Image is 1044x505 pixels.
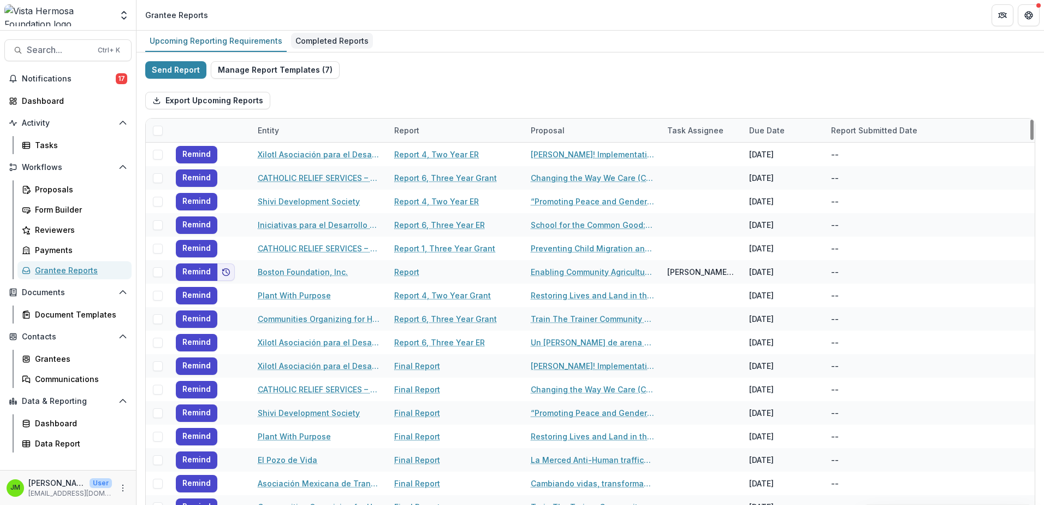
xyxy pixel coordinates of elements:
a: Final Report [394,360,440,372]
button: Notifications17 [4,70,132,87]
div: Grantee Reports [35,265,123,276]
div: Task Assignee [661,125,730,136]
div: -- [831,313,839,325]
a: Report [394,266,419,278]
a: Iniciativas para el Desarrollo de una Economía Alternativa y Solidaria, A. C. (IDEAS Comunitarias) [258,219,381,231]
div: Grantee Reports [145,9,208,21]
button: Remind [176,334,217,351]
div: Data Report [35,438,123,449]
button: Add to friends [217,263,235,281]
a: Reviewers [17,221,132,239]
div: -- [831,431,839,442]
div: -- [831,219,839,231]
a: Boston Foundation, Inc. [258,266,348,278]
button: Open Workflows [4,158,132,176]
button: More [116,481,129,495]
div: [DATE] [743,425,824,448]
img: Vista Hermosa Foundation logo [4,4,112,26]
div: -- [831,266,839,278]
div: -- [831,384,839,395]
a: Plant With Purpose [258,290,331,301]
a: Changing the Way We Care (CtWWC)- [GEOGRAPHIC_DATA] - [DEMOGRAPHIC_DATA] Relief Services [531,384,654,395]
div: Grantees [35,353,123,365]
div: Reviewers [35,224,123,236]
div: -- [831,337,839,348]
div: -- [831,454,839,466]
div: Proposals [35,184,123,195]
div: [DATE] [743,213,824,237]
a: Asociación Mexicana de Transformación Rural y Urbana A.C (Amextra, Inc.) [258,478,381,489]
button: Remind [176,451,217,469]
div: -- [831,149,839,160]
div: Task Assignee [661,119,743,142]
a: Xilotl Asociación para el Desarrollo Social A.C. [258,337,381,348]
a: Final Report [394,454,440,466]
a: Form Builder [17,201,132,219]
a: Communities Organizing for Haitian Engagement and Development (COFHED) [258,313,381,325]
div: -- [831,290,839,301]
button: Remind [176,287,217,304]
button: Remind [176,404,217,422]
div: Document Templates [35,309,123,320]
a: Report 4, Two Year Grant [394,290,491,301]
a: Restoring Lives and Land in the [GEOGRAPHIC_DATA] Border Region - Plant With Purpose [531,290,654,301]
div: [DATE] [743,260,824,284]
a: Report 1, Three Year Grant [394,243,495,254]
button: Remind [176,310,217,328]
div: [DATE] [743,448,824,472]
a: Dashboard [17,414,132,432]
button: Open Contacts [4,328,132,345]
div: -- [831,360,839,372]
a: Enabling Community Agricultural Production in [GEOGRAPHIC_DATA][PERSON_NAME] - Mouvman Peyizan 3e... [531,266,654,278]
div: -- [831,196,839,207]
a: Payments [17,241,132,259]
p: [PERSON_NAME] [28,477,85,489]
div: Report Submitted Date [824,119,961,142]
button: Open Documents [4,284,132,301]
a: Proposals [17,180,132,198]
div: Due Date [743,119,824,142]
div: Proposal [524,119,661,142]
div: Ctrl + K [96,44,122,56]
button: Partners [992,4,1013,26]
p: [EMAIL_ADDRESS][DOMAIN_NAME] [28,489,112,498]
div: [DATE] [743,354,824,378]
a: Report 6, Three Year ER [394,219,485,231]
button: Remind [176,263,217,281]
span: Activity [22,119,114,128]
div: [DATE] [743,143,824,166]
button: Send Report [145,61,206,79]
a: “Promoting Peace and Gender Justice in [GEOGRAPHIC_DATA] of [GEOGRAPHIC_DATA] through Women Led C... [531,196,654,207]
button: Manage Report Templates (7) [211,61,340,79]
p: User [90,478,112,488]
a: El Pozo de Vida [258,454,317,466]
div: [DATE] [743,284,824,307]
div: Entity [251,119,388,142]
a: “Promoting Peace and Gender Justice in [GEOGRAPHIC_DATA] of [GEOGRAPHIC_DATA] through Women Led C... [531,407,654,419]
a: Document Templates [17,306,132,324]
span: Documents [22,288,114,297]
button: Remind [176,146,217,163]
div: Report [388,125,426,136]
button: Open Data & Reporting [4,392,132,410]
a: Tasks [17,136,132,154]
div: [DATE] [743,331,824,354]
a: Restoring Lives and Land in the [GEOGRAPHIC_DATA] Border Region - Plant With Purpose [531,431,654,442]
a: Report 6, Three Year Grant [394,172,497,184]
span: Search... [27,45,91,55]
a: Xilotl Asociación para el Desarrollo Social A.C. [258,360,381,372]
a: CATHOLIC RELIEF SERVICES – UNITED STATES CONFERENCE OF [DEMOGRAPHIC_DATA] BISHOPS [258,384,381,395]
div: Report [388,119,524,142]
nav: breadcrumb [141,7,212,23]
div: [DATE] [743,190,824,213]
button: Remind [176,381,217,398]
a: [PERSON_NAME]! Implementation - XILOTL ASOCIACION PARA EL DESARROLLO SOCIAL AC [531,149,654,160]
a: Communications [17,370,132,388]
div: -- [831,478,839,489]
a: Dashboard [4,92,132,110]
div: [PERSON_NAME][DATE] <[EMAIL_ADDRESS][DATE][DOMAIN_NAME]> <[DOMAIN_NAME][EMAIL_ADDRESS][DATE][DOMA... [667,266,736,278]
a: Train The Trainer Community Engagement Catalysts [DATE]-[DATE] - Communities Organizing for [DEMO... [531,313,654,325]
button: Open entity switcher [116,4,132,26]
div: [DATE] [743,401,824,425]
